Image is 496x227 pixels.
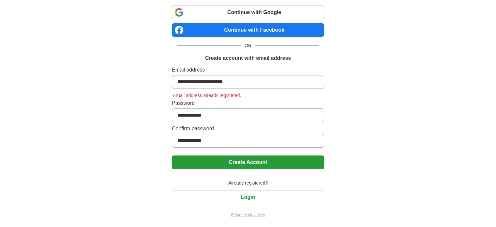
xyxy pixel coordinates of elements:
span: OR [241,42,255,49]
label: Password [172,99,324,107]
h1: Create account with email address [205,54,291,62]
label: Email address [172,66,324,74]
button: Login [172,190,324,204]
a: Login [172,194,324,200]
label: Confirm password [172,125,324,133]
a: Continue with Facebook [172,23,324,37]
button: Create Account [172,155,324,169]
a: Return to job advert [172,212,324,218]
span: Email address already registered. [172,93,243,98]
span: Already registered? [224,180,272,186]
a: Continue with Google [172,6,324,19]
